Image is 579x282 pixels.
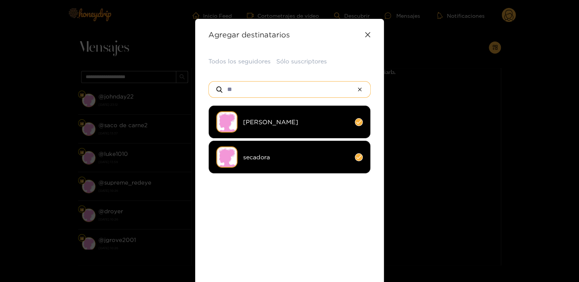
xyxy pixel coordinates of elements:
font: Todos los seguidores [208,58,271,65]
font: secadora [243,154,270,160]
font: Agregar destinatarios [208,30,290,39]
img: no-avatar.png [216,111,237,133]
img: no-avatar.png [216,146,237,168]
font: [PERSON_NAME] [243,119,298,125]
button: Sólo suscriptores [276,57,327,66]
button: Todos los seguidores [208,57,271,66]
font: Sólo suscriptores [276,58,327,65]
